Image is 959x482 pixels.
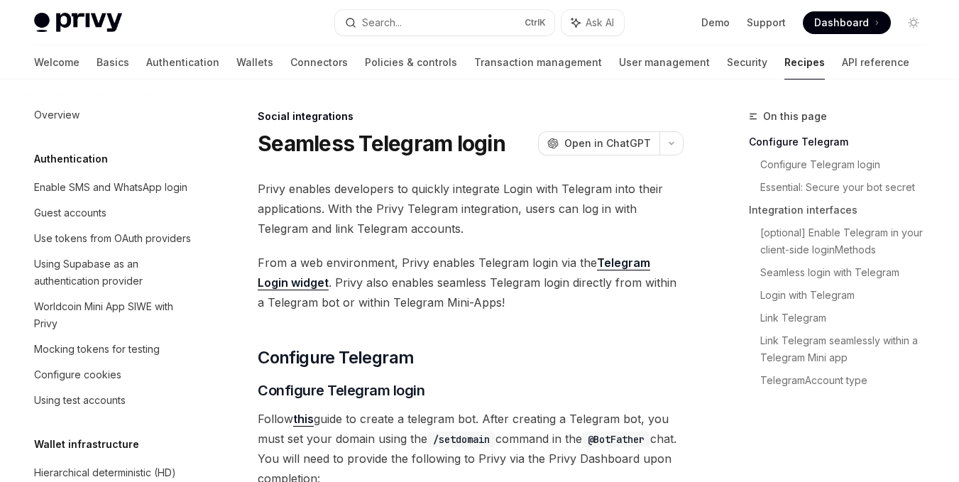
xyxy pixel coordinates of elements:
[23,362,204,388] a: Configure cookies
[561,10,624,35] button: Ask AI
[365,45,457,80] a: Policies & controls
[258,380,424,400] span: Configure Telegram login
[902,11,925,34] button: Toggle dark mode
[23,175,204,200] a: Enable SMS and WhatsApp login
[582,432,650,447] code: @BotFather
[146,45,219,80] a: Authentication
[258,179,684,239] span: Privy enables developers to quickly integrate Login with Telegram into their applications. With t...
[760,261,936,284] a: Seamless login with Telegram
[258,109,684,124] div: Social integrations
[34,179,187,196] div: Enable SMS and WhatsApp login
[362,14,402,31] div: Search...
[34,436,139,453] h5: Wallet infrastructure
[293,412,314,427] a: this
[23,388,204,413] a: Using test accounts
[749,199,936,221] a: Integration interfaces
[747,16,786,30] a: Support
[760,284,936,307] a: Login with Telegram
[814,16,869,30] span: Dashboard
[760,176,936,199] a: Essential: Secure your bot secret
[258,253,684,312] span: From a web environment, Privy enables Telegram login via the . Privy also enables seamless Telegr...
[34,13,122,33] img: light logo
[760,329,936,369] a: Link Telegram seamlessly within a Telegram Mini app
[34,341,160,358] div: Mocking tokens for testing
[258,131,505,156] h1: Seamless Telegram login
[34,256,196,290] div: Using Supabase as an authentication provider
[586,16,614,30] span: Ask AI
[23,251,204,294] a: Using Supabase as an authentication provider
[290,45,348,80] a: Connectors
[842,45,909,80] a: API reference
[23,336,204,362] a: Mocking tokens for testing
[803,11,891,34] a: Dashboard
[564,136,651,150] span: Open in ChatGPT
[34,106,80,124] div: Overview
[760,307,936,329] a: Link Telegram
[701,16,730,30] a: Demo
[34,230,191,247] div: Use tokens from OAuth providers
[23,102,204,128] a: Overview
[23,294,204,336] a: Worldcoin Mini App SIWE with Privy
[525,17,546,28] span: Ctrl K
[258,346,414,369] span: Configure Telegram
[538,131,659,155] button: Open in ChatGPT
[236,45,273,80] a: Wallets
[23,226,204,251] a: Use tokens from OAuth providers
[619,45,710,80] a: User management
[427,432,495,447] code: /setdomain
[34,366,121,383] div: Configure cookies
[784,45,825,80] a: Recipes
[749,131,936,153] a: Configure Telegram
[34,45,80,80] a: Welcome
[34,298,196,332] div: Worldcoin Mini App SIWE with Privy
[97,45,129,80] a: Basics
[763,108,827,125] span: On this page
[760,221,936,261] a: [optional] Enable Telegram in your client-side loginMethods
[34,204,106,221] div: Guest accounts
[34,392,126,409] div: Using test accounts
[760,369,936,392] a: TelegramAccount type
[727,45,767,80] a: Security
[760,153,936,176] a: Configure Telegram login
[34,150,108,168] h5: Authentication
[474,45,602,80] a: Transaction management
[335,10,555,35] button: Search...CtrlK
[23,200,204,226] a: Guest accounts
